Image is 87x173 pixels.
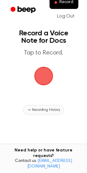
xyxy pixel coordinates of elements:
[11,49,76,57] p: Tap to Record.
[23,105,64,115] button: Recording History
[4,159,83,169] span: Contact us
[34,67,53,85] img: Beep Logo
[51,9,81,24] a: Log Out
[6,4,41,16] a: Beep
[32,107,60,113] span: Recording History
[27,159,72,169] a: [EMAIL_ADDRESS][DOMAIN_NAME]
[11,30,76,44] h1: Record a Voice Note for Docs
